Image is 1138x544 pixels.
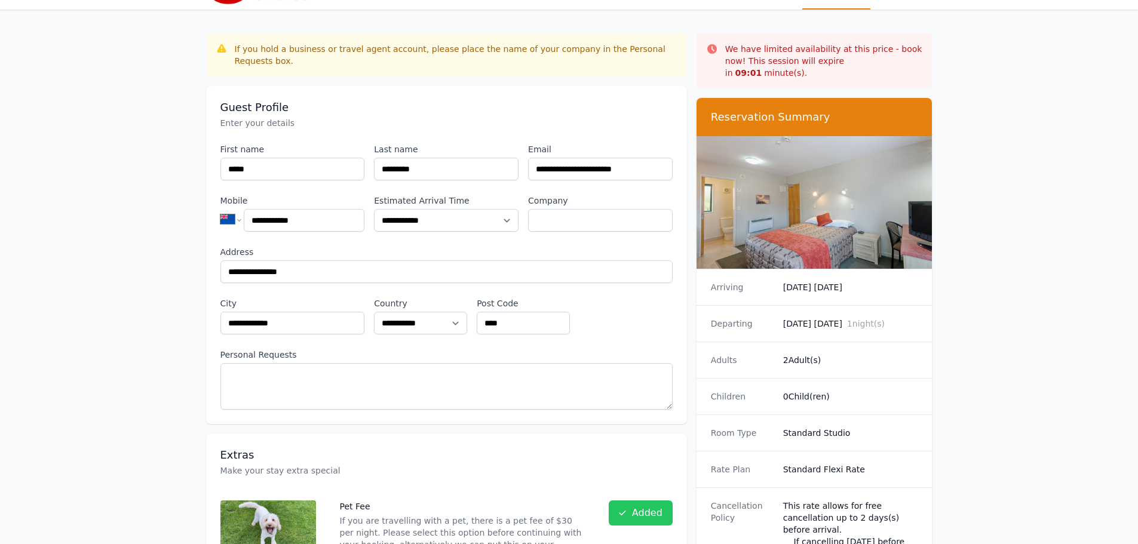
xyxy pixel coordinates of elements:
[374,195,519,207] label: Estimated Arrival Time
[477,297,570,309] label: Post Code
[220,448,673,462] h3: Extras
[711,281,774,293] dt: Arriving
[220,195,365,207] label: Mobile
[220,297,365,309] label: City
[711,427,774,439] dt: Room Type
[847,319,885,328] span: 1 night(s)
[235,43,677,67] div: If you hold a business or travel agent account, please place the name of your company in the Pers...
[711,354,774,366] dt: Adults
[711,391,774,402] dt: Children
[632,506,662,520] span: Added
[528,195,673,207] label: Company
[528,143,673,155] label: Email
[725,43,923,79] p: We have limited availability at this price - book now! This session will expire in minute(s).
[783,463,918,475] dd: Standard Flexi Rate
[220,117,673,129] p: Enter your details
[220,246,673,258] label: Address
[340,500,585,512] p: Pet Fee
[783,354,918,366] dd: 2 Adult(s)
[783,427,918,439] dd: Standard Studio
[374,297,467,309] label: Country
[783,391,918,402] dd: 0 Child(ren)
[711,463,774,475] dt: Rate Plan
[735,68,762,78] strong: 09 : 01
[220,143,365,155] label: First name
[783,281,918,293] dd: [DATE] [DATE]
[374,143,519,155] label: Last name
[220,100,673,115] h3: Guest Profile
[711,110,918,124] h3: Reservation Summary
[220,465,673,477] p: Make your stay extra special
[697,136,933,269] img: Standard Studio
[609,500,673,525] button: Added
[783,318,918,330] dd: [DATE] [DATE]
[711,318,774,330] dt: Departing
[220,349,673,361] label: Personal Requests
